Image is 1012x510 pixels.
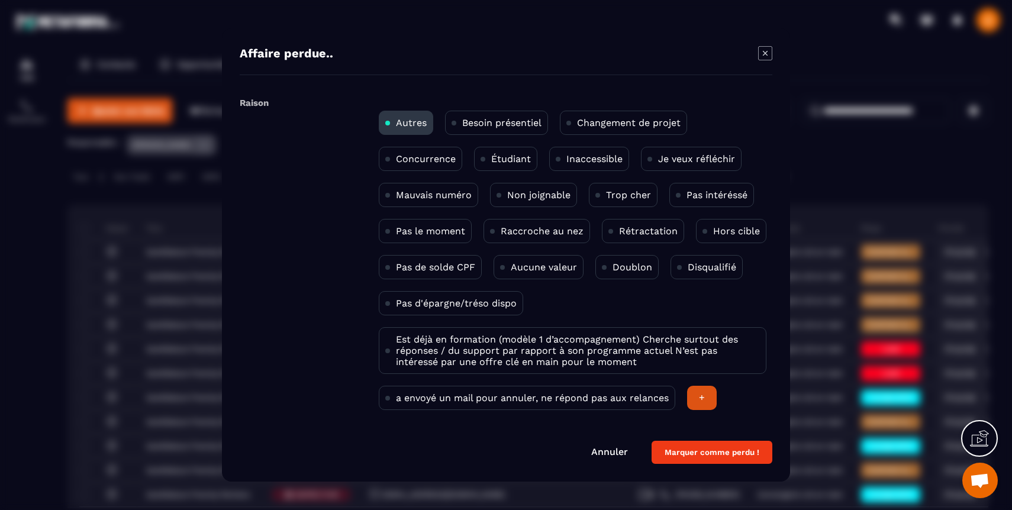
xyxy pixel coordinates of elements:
[619,225,678,237] p: Rétractation
[606,189,651,201] p: Trop cher
[962,463,998,498] div: Ouvrir le chat
[396,153,456,164] p: Concurrence
[652,441,772,464] button: Marquer comme perdu !
[613,262,652,273] p: Doublon
[240,98,269,108] label: Raison
[507,189,571,201] p: Non joignable
[687,189,747,201] p: Pas intéréssé
[396,262,475,273] p: Pas de solde CPF
[501,225,584,237] p: Raccroche au nez
[658,153,735,164] p: Je veux réfléchir
[462,117,542,128] p: Besoin présentiel
[240,46,333,63] h4: Affaire perdue..
[577,117,681,128] p: Changement de projet
[396,117,427,128] p: Autres
[396,392,669,404] p: a envoyé un mail pour annuler, ne répond pas aux relances
[688,262,736,273] p: Disqualifié
[396,189,472,201] p: Mauvais numéro
[591,446,628,457] a: Annuler
[396,298,517,309] p: Pas d'épargne/tréso dispo
[511,262,577,273] p: Aucune valeur
[396,225,465,237] p: Pas le moment
[396,334,760,367] p: Est déjà en formation (modèle 1 d’accompagnement) Cherche surtout des réponses / du support par r...
[566,153,623,164] p: Inaccessible
[713,225,760,237] p: Hors cible
[687,386,717,410] div: +
[491,153,531,164] p: Étudiant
